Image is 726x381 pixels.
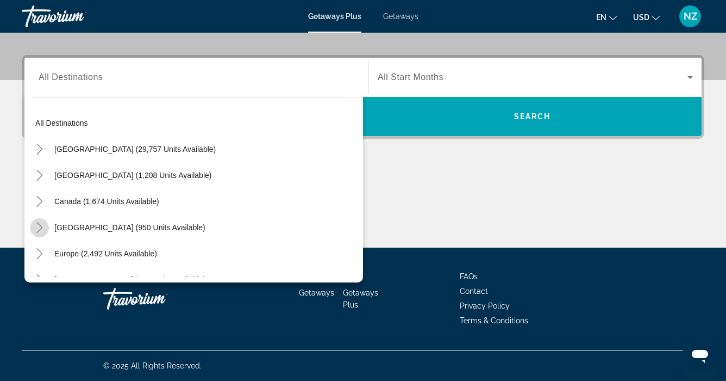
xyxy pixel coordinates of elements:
[363,97,702,136] button: Search
[460,302,510,310] a: Privacy Policy
[54,197,159,206] span: Canada (1,674 units available)
[30,140,49,159] button: Toggle United States (29,757 units available)
[299,288,334,297] a: Getaways
[30,271,49,290] button: Toggle Australia (214 units available)
[684,11,697,22] span: NZ
[308,12,361,21] a: Getaways Plus
[30,166,49,185] button: Toggle Mexico (1,208 units available)
[24,58,702,136] div: Search widget
[30,218,49,237] button: Toggle Caribbean & Atlantic Islands (950 units available)
[460,316,528,325] a: Terms & Conditions
[49,270,211,290] button: [GEOGRAPHIC_DATA] (214 units available)
[30,192,49,211] button: Toggle Canada (1,674 units available)
[633,9,660,25] button: Change currency
[30,244,49,263] button: Toggle Europe (2,492 units available)
[514,112,551,121] span: Search
[49,165,217,185] button: [GEOGRAPHIC_DATA] (1,208 units available)
[49,192,165,211] button: Canada (1,674 units available)
[54,275,205,284] span: [GEOGRAPHIC_DATA] (214 units available)
[54,223,205,232] span: [GEOGRAPHIC_DATA] (950 units available)
[54,249,157,258] span: Europe (2,492 units available)
[378,72,443,82] span: All Start Months
[30,113,363,133] button: All destinations
[39,72,103,82] span: All Destinations
[49,139,221,159] button: [GEOGRAPHIC_DATA] (29,757 units available)
[683,337,717,372] iframe: Кнопка запуска окна обмена сообщениями
[633,13,649,22] span: USD
[49,218,211,237] button: [GEOGRAPHIC_DATA] (950 units available)
[460,287,488,296] a: Contact
[35,119,88,127] span: All destinations
[460,272,478,281] a: FAQs
[22,2,130,30] a: Travorium
[596,9,617,25] button: Change language
[596,13,606,22] span: en
[54,171,211,180] span: [GEOGRAPHIC_DATA] (1,208 units available)
[54,145,216,153] span: [GEOGRAPHIC_DATA] (29,757 units available)
[103,282,212,315] a: Travorium
[103,361,202,370] span: © 2025 All Rights Reserved.
[49,244,162,263] button: Europe (2,492 units available)
[343,288,378,309] a: Getaways Plus
[383,12,418,21] a: Getaways
[676,5,704,28] button: User Menu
